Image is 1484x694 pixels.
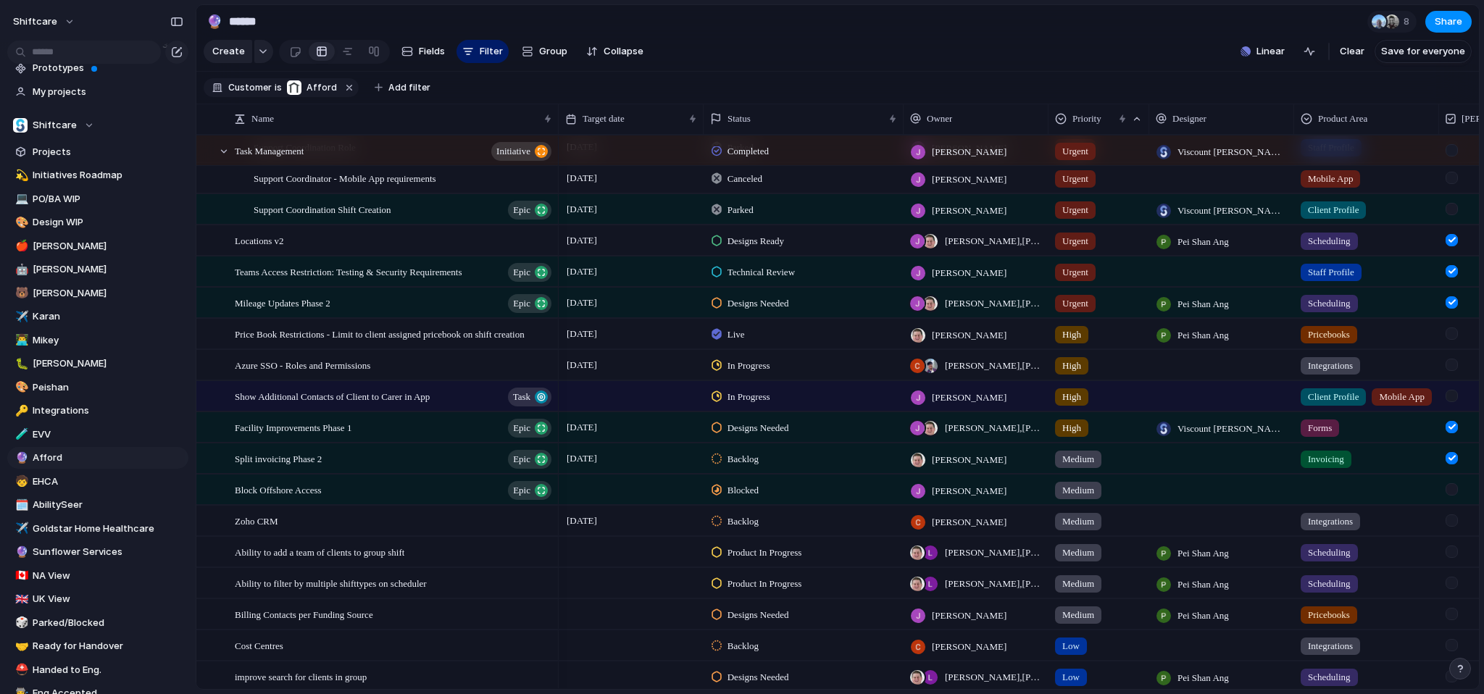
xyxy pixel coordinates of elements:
span: [PERSON_NAME] , [PERSON_NAME] [945,421,1042,435]
span: Epic [513,480,530,501]
span: Support Coordination Shift Creation [254,201,391,217]
span: Karan [33,309,183,324]
span: Group [539,44,567,59]
span: Facility Improvements Phase 1 [235,419,351,435]
span: In Progress [728,390,770,404]
button: Save for everyone [1375,40,1472,63]
div: 🐻 [15,285,25,301]
button: Group [514,40,575,63]
a: ⛑️Handed to Eng. [7,659,188,681]
div: ✈️Karan [7,306,188,327]
span: [PERSON_NAME] [932,609,1006,623]
a: My projects [7,81,188,103]
span: Status [728,112,751,126]
span: Blocked [728,483,759,498]
a: 👨‍💻Mikey [7,330,188,351]
span: [DATE] [563,170,601,187]
span: Name [251,112,274,126]
span: Ability to filter by multiple shifttypes on scheduler [235,574,427,591]
button: 🐛 [13,356,28,371]
span: [PERSON_NAME] , [PERSON_NAME] [945,234,1042,248]
div: 🤖[PERSON_NAME] [7,259,188,280]
span: Owner [927,112,952,126]
div: 🔮Sunflower Services [7,541,188,563]
span: Viscount [PERSON_NAME] [1177,204,1288,218]
button: 🔮 [203,10,226,33]
span: Product In Progress [728,545,802,560]
span: [PERSON_NAME] [932,640,1006,654]
button: Share [1425,11,1472,33]
button: Epic [508,201,551,220]
span: [PERSON_NAME] [932,145,1006,159]
a: 🎨Peishan [7,377,188,398]
span: Scheduling [1308,545,1351,560]
span: Fields [419,44,445,59]
span: Designs Needed [728,670,789,685]
span: Epic [513,418,530,438]
span: [DATE] [563,232,601,249]
div: 🇬🇧UK View [7,588,188,610]
a: 🎲Parked/Blocked [7,612,188,634]
div: 🧪 [15,426,25,443]
span: Low [1062,670,1080,685]
span: Viscount [PERSON_NAME] [1177,422,1288,436]
div: 🇨🇦 [15,567,25,584]
span: Collapse [604,44,643,59]
button: 🔮 [13,545,28,559]
span: Pricebooks [1308,608,1350,622]
a: 🇨🇦NA View [7,565,188,587]
span: Sunflower Services [33,545,183,559]
span: Task Management [235,142,304,159]
span: Backlog [728,452,759,467]
div: 💻PO/BA WIP [7,188,188,210]
span: High [1062,359,1081,373]
span: Billing Contacts per Funding Source [235,606,373,622]
span: Prototypes [33,61,183,75]
button: Epic [508,294,551,313]
button: 🤖 [13,262,28,277]
span: [PERSON_NAME] , [PERSON_NAME] [945,545,1042,560]
button: is [272,80,285,96]
span: Integrations [1308,359,1353,373]
div: ✈️ [15,520,25,537]
span: Epic [513,262,530,283]
span: Filter [480,44,503,59]
span: initiative [496,141,530,162]
span: [PERSON_NAME] , [PERSON_NAME] [945,577,1042,591]
span: Low [1062,639,1080,653]
span: Task [513,387,530,407]
span: Linear [1256,44,1285,59]
div: 🍎[PERSON_NAME] [7,235,188,257]
span: Urgent [1062,144,1088,159]
span: Peishan [33,380,183,395]
span: Afford [307,81,337,94]
button: ✈️ [13,522,28,536]
a: 💫Initiatives Roadmap [7,164,188,186]
div: 🍎 [15,238,25,254]
button: 🤝 [13,639,28,653]
span: Medium [1062,545,1094,560]
div: 👨‍💻 [15,332,25,348]
span: [PERSON_NAME] [33,239,183,254]
span: In Progress [728,359,770,373]
button: 🇬🇧 [13,592,28,606]
span: Epic [513,449,530,469]
a: 🗓️AbilitySeer [7,494,188,516]
span: [DATE] [563,512,601,530]
a: 🔮Afford [7,447,188,469]
button: 🧒 [13,474,28,489]
span: Scheduling [1308,296,1351,311]
span: 8 [1404,14,1414,29]
span: Pei Shan Ang [1177,328,1229,343]
div: 🔮 [15,544,25,561]
button: 🧪 [13,427,28,442]
span: Create [212,44,245,59]
span: [PERSON_NAME] [33,262,183,277]
span: Invoicing [1308,452,1344,467]
span: Designs Needed [728,421,789,435]
span: [PERSON_NAME] , [PERSON_NAME] [945,670,1042,685]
